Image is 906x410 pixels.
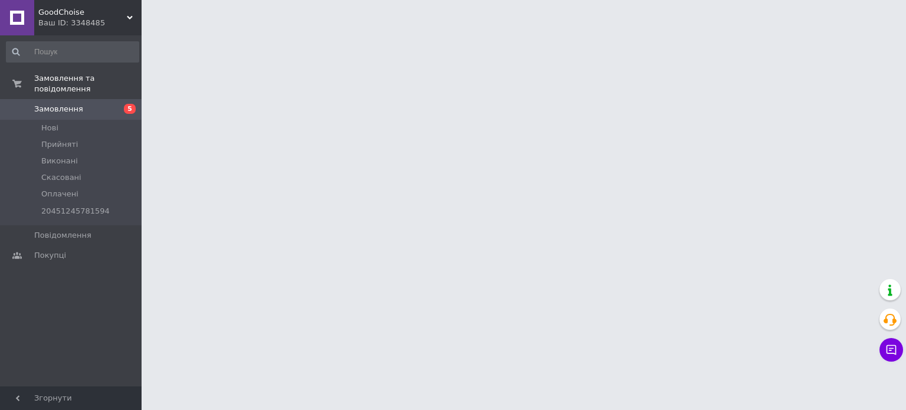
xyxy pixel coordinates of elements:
[34,104,83,114] span: Замовлення
[41,123,58,133] span: Нові
[124,104,136,114] span: 5
[879,338,903,362] button: Чат з покупцем
[41,139,78,150] span: Прийняті
[6,41,139,63] input: Пошук
[41,172,81,183] span: Скасовані
[34,73,142,94] span: Замовлення та повідомлення
[38,7,127,18] span: GoodChoise
[41,206,110,217] span: 20451245781594
[41,156,78,166] span: Виконані
[34,230,91,241] span: Повідомлення
[34,250,66,261] span: Покупці
[38,18,142,28] div: Ваш ID: 3348485
[41,189,78,199] span: Оплачені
